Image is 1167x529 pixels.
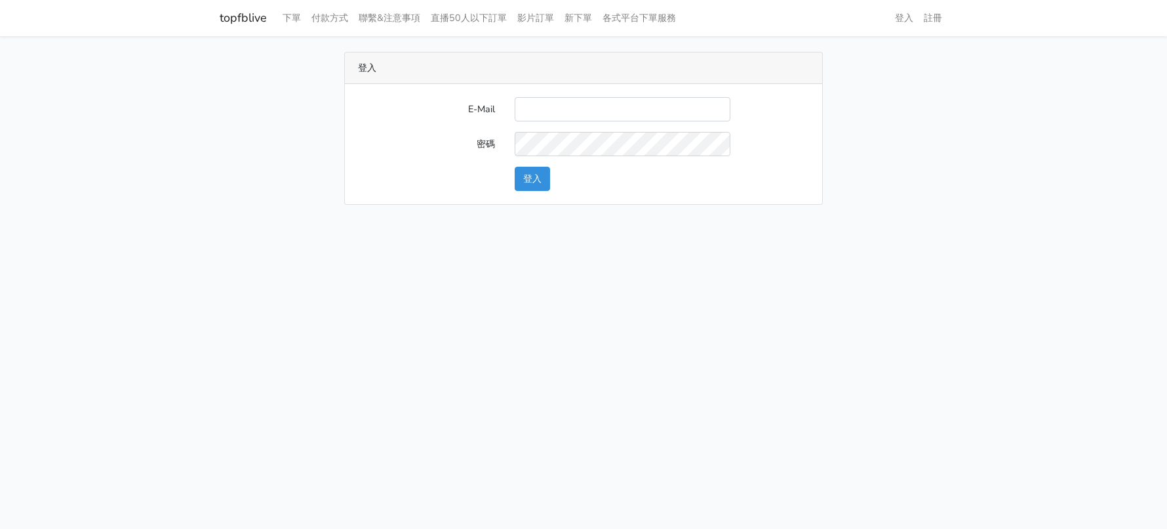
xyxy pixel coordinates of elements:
[348,97,505,121] label: E-Mail
[425,5,512,31] a: 直播50人以下訂單
[559,5,597,31] a: 新下單
[306,5,353,31] a: 付款方式
[220,5,267,31] a: topfblive
[277,5,306,31] a: 下單
[512,5,559,31] a: 影片訂單
[345,53,822,84] div: 登入
[353,5,425,31] a: 聯繫&注意事項
[515,167,550,191] button: 登入
[348,132,505,156] label: 密碼
[919,5,947,31] a: 註冊
[597,5,681,31] a: 各式平台下單服務
[890,5,919,31] a: 登入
